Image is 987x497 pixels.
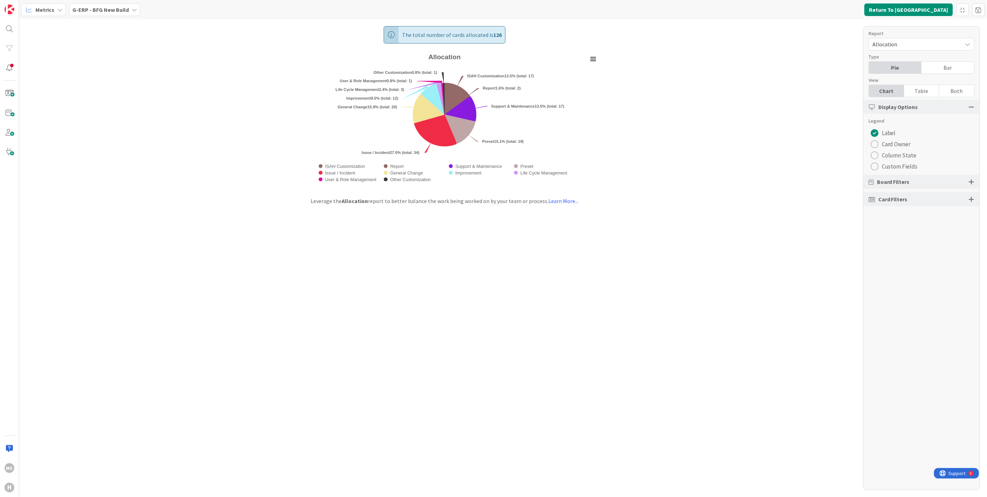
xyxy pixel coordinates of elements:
tspan: Improvement [346,96,371,100]
text: 15.9% (total: 20) [338,105,397,109]
text: 13.5% (total: 17) [467,74,534,78]
text: Support & Maintenance [455,164,502,169]
tspan: Report [483,86,495,90]
b: G-ERP - BFG New Build [72,6,129,13]
div: Both [939,85,974,97]
div: Pie [869,62,922,73]
text: Preset [520,164,533,169]
text: ISAH Customization [325,164,365,169]
tspan: User & Role Management [340,79,387,83]
text: General Change [390,170,423,176]
button: Column State [869,150,919,161]
tspan: Other Customization [374,70,412,75]
tspan: General Change [338,105,368,109]
svg: Allocation [288,51,601,190]
span: Metrics [36,6,54,14]
text: Issue / Incident [325,170,355,176]
text: 13.5% (total: 17) [491,104,564,108]
button: Label [869,127,898,139]
button: Custom Fields [869,161,920,172]
b: Allocation [342,197,368,204]
text: 2.4% (total: 3) [336,87,404,92]
div: Table [904,85,939,97]
span: Support [15,1,32,9]
div: Type [869,53,968,61]
text: Improvement [455,170,481,176]
span: Label [882,128,896,138]
span: Allocation [872,39,959,49]
text: User & Role Management [325,177,377,182]
text: Other Customization [390,177,431,182]
div: MS [5,463,14,473]
text: 9.5% (total: 12) [346,96,398,100]
b: 126 [493,31,502,38]
text: 1.6% (total: 2) [483,86,521,90]
tspan: Preset [482,139,494,143]
div: H [5,483,14,492]
tspan: ISAH Customization [467,74,504,78]
span: Board Filters [877,178,910,186]
text: 27.0% (total: 34) [362,150,420,155]
img: Visit kanbanzone.com [5,5,14,14]
text: Life Cycle Management [520,170,567,176]
span: Column State [882,150,917,161]
tspan: Issue / Incident [362,150,390,155]
span: Card Filters [878,195,908,203]
text: 15.1% (total: 19) [482,139,524,143]
div: Chart [869,85,904,97]
span: Card Owner [882,139,911,149]
text: 0.8% (total: 1) [374,70,437,75]
button: Return To [GEOGRAPHIC_DATA] [864,3,953,16]
div: View [869,77,968,84]
div: 9 [36,3,38,8]
a: Learn More... [549,197,579,204]
span: Display Options [878,103,918,111]
tspan: Support & Maintenance [491,104,535,108]
div: Legend [869,117,974,125]
div: Report [869,30,968,37]
text: Report [390,164,404,169]
button: Card Owner [869,139,913,150]
div: Leverage the report to better balance the work being worked on by your team or process. [297,197,593,205]
span: The total number of cards allocated is [402,26,502,43]
tspan: Life Cycle Management [336,87,379,92]
text: Allocation [429,53,461,61]
text: 0.8% (total: 1) [340,79,412,83]
div: Bar [922,62,974,73]
span: Custom Fields [882,161,918,172]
